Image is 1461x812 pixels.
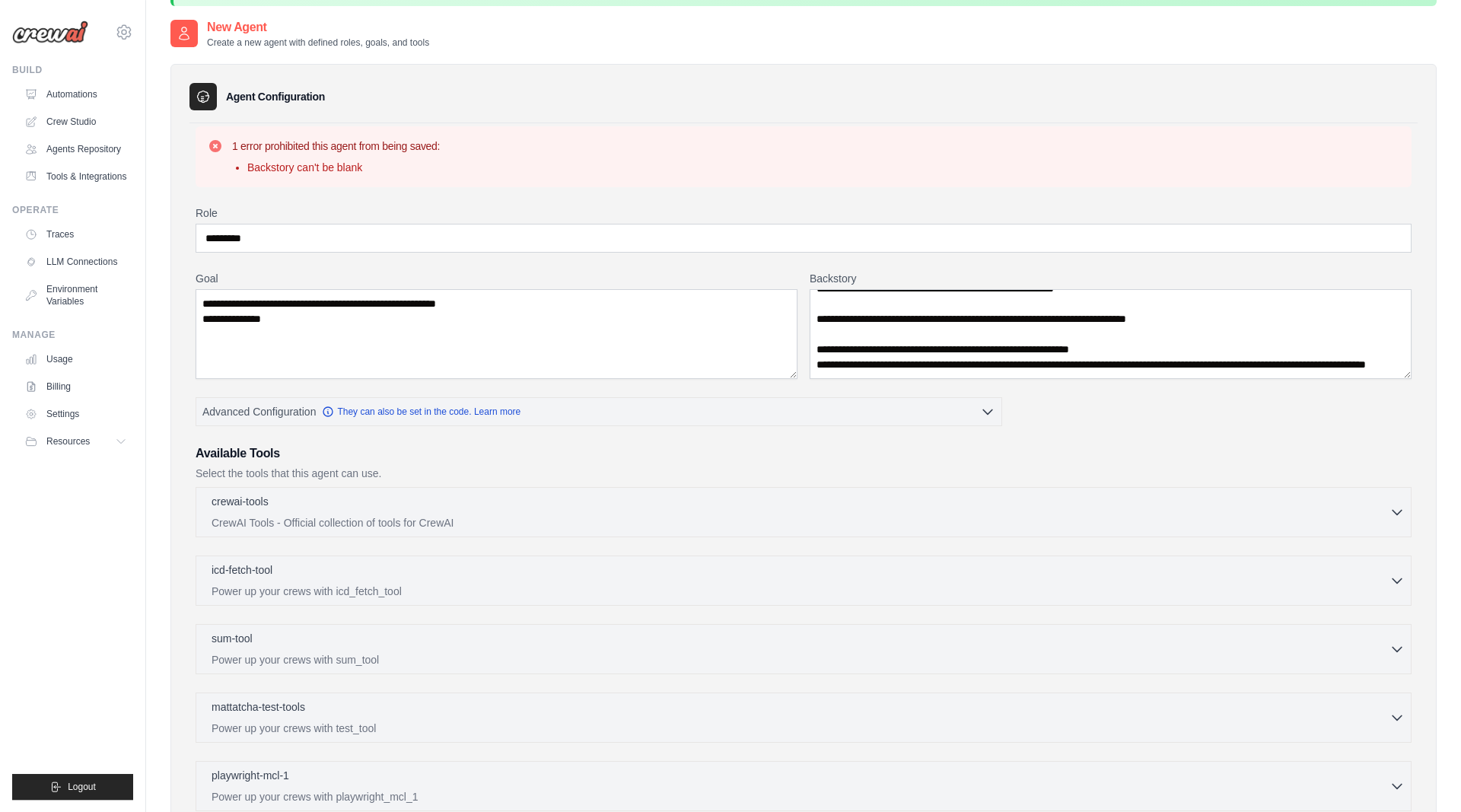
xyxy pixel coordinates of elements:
img: Logo [12,21,88,43]
a: Environment Variables [18,277,133,314]
h3: 1 error prohibited this agent from being saved: [232,139,440,154]
div: Operate [12,204,133,216]
span: Resources [46,435,90,447]
label: Backstory [810,271,1412,286]
li: Backstory can't be blank [247,160,440,175]
button: Resources [18,429,133,454]
a: Automations [18,82,133,107]
button: Advanced Configuration They can also be set in the code. Learn more [196,398,1001,425]
h3: Available Tools [196,444,1412,463]
p: CrewAI Tools - Official collection of tools for CrewAI [212,515,1389,530]
p: mattatcha-test-tools [212,699,305,715]
a: They can also be set in the code. Learn more [322,406,520,418]
button: playwright-mcl-1 Power up your crews with playwright_mcl_1 [202,768,1405,804]
p: Power up your crews with test_tool [212,721,1389,736]
span: Advanced Configuration [202,404,316,419]
p: Select the tools that this agent can use. [196,466,1412,481]
div: Manage [12,329,133,341]
label: Goal [196,271,797,286]
p: Power up your crews with playwright_mcl_1 [212,789,1389,804]
a: LLM Connections [18,250,133,274]
p: Power up your crews with sum_tool [212,652,1389,667]
label: Role [196,205,1412,221]
button: sum-tool Power up your crews with sum_tool [202,631,1405,667]
p: icd-fetch-tool [212,562,272,578]
a: Agents Repository [18,137,133,161]
p: sum-tool [212,631,253,646]
button: crewai-tools CrewAI Tools - Official collection of tools for CrewAI [202,494,1405,530]
button: icd-fetch-tool Power up your crews with icd_fetch_tool [202,562,1405,599]
h2: New Agent [207,18,429,37]
div: Build [12,64,133,76]
p: Create a new agent with defined roles, goals, and tools [207,37,429,49]
h3: Agent Configuration [226,89,325,104]
p: playwright-mcl-1 [212,768,289,783]
a: Crew Studio [18,110,133,134]
a: Billing [18,374,133,399]
button: Logout [12,774,133,800]
a: Usage [18,347,133,371]
a: Traces [18,222,133,247]
a: Settings [18,402,133,426]
span: Logout [68,781,96,793]
a: Tools & Integrations [18,164,133,189]
p: crewai-tools [212,494,269,509]
p: Power up your crews with icd_fetch_tool [212,584,1389,599]
button: mattatcha-test-tools Power up your crews with test_tool [202,699,1405,736]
